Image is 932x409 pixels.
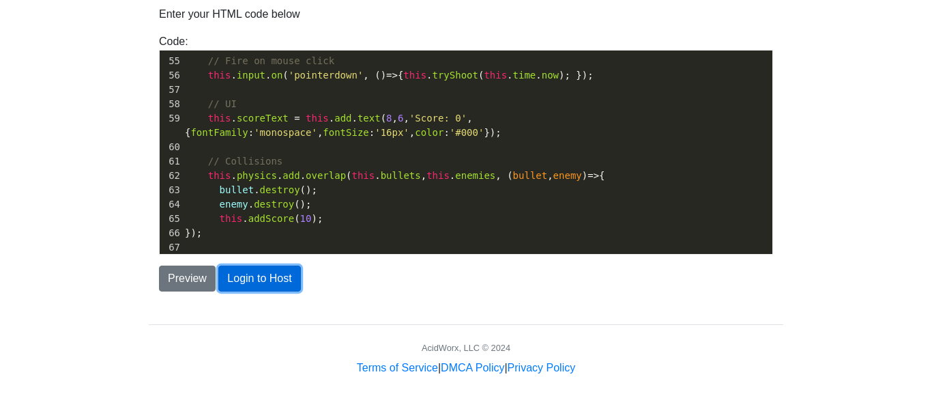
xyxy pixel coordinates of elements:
button: Preview [159,266,216,292]
span: . . . ( . , . , ( , ) { [185,170,605,181]
div: 59 [160,111,182,126]
span: . . ( , () { . ( . . ); }); [185,70,594,81]
span: 'monospace' [254,127,317,138]
span: 6 [398,113,403,124]
button: Login to Host [218,266,300,292]
span: destroy [260,184,300,195]
div: 57 [160,83,182,97]
div: 66 [160,226,182,240]
span: . (); [185,184,317,195]
div: 61 [160,154,182,169]
span: physics [237,170,277,181]
a: Terms of Service [357,362,438,373]
div: | | [357,360,575,376]
span: scoreText [237,113,289,124]
span: bullets [381,170,421,181]
a: Privacy Policy [508,362,576,373]
span: this [208,113,231,124]
span: }); [185,227,202,238]
div: 65 [160,212,182,226]
div: 60 [160,140,182,154]
span: addScore [248,213,294,224]
span: enemy [553,170,582,181]
span: this [403,70,426,81]
span: destroy [254,199,294,210]
span: . ( ); [185,213,323,224]
span: // Fire on mouse click [208,55,334,66]
div: 56 [160,68,182,83]
div: Code: [149,33,783,255]
span: this [208,170,231,181]
span: on [271,70,282,81]
span: bullet [513,170,548,181]
p: Enter your HTML code below [159,6,773,23]
span: . . . ( , , , { : , : , : }); [185,113,501,138]
span: this [352,170,375,181]
span: time [513,70,536,81]
span: this [426,170,450,181]
span: this [306,113,329,124]
div: 55 [160,54,182,68]
span: add [282,170,300,181]
div: 64 [160,197,182,212]
span: '#000' [450,127,484,138]
span: 'Score: 0' [409,113,467,124]
div: 58 [160,97,182,111]
span: fontSize [323,127,368,138]
span: overlap [306,170,346,181]
span: 8 [386,113,392,124]
a: DMCA Policy [441,362,504,373]
span: 'pointerdown' [289,70,364,81]
span: this [208,70,231,81]
span: add [334,113,351,124]
span: tryShoot [433,70,478,81]
span: => [587,170,599,181]
span: 10 [300,213,312,224]
span: this [220,213,243,224]
span: input [237,70,265,81]
span: . (); [185,199,312,210]
span: color [415,127,443,138]
div: 67 [160,240,182,255]
span: // UI [208,98,237,109]
span: now [542,70,559,81]
span: => [386,70,398,81]
span: '16px' [375,127,409,138]
span: = [294,113,300,124]
span: this [484,70,507,81]
span: // Collisions [208,156,283,167]
span: bullet [220,184,254,195]
div: 63 [160,183,182,197]
span: enemies [455,170,495,181]
div: 62 [160,169,182,183]
div: AcidWorx, LLC © 2024 [422,341,510,354]
span: fontFamily [190,127,248,138]
span: enemy [220,199,248,210]
span: text [358,113,381,124]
